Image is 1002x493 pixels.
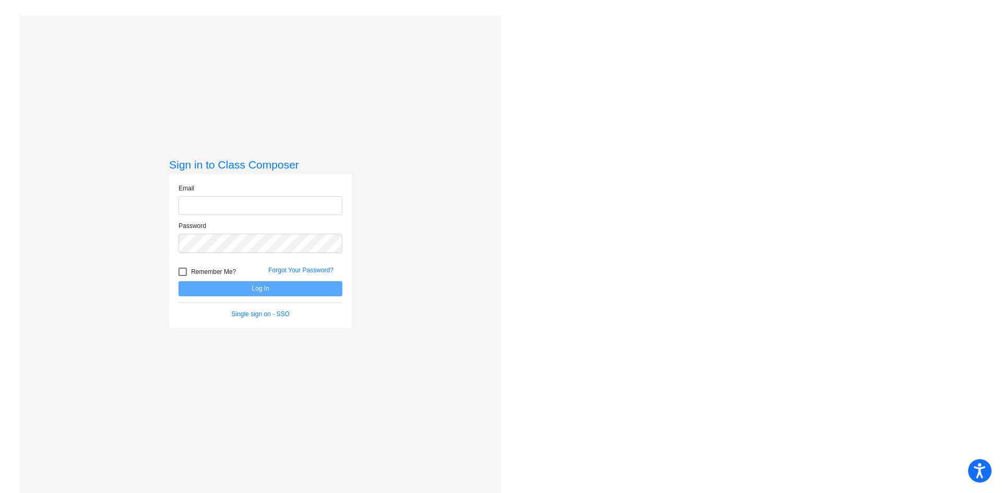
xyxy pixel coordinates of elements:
[191,266,236,278] span: Remember Me?
[178,221,206,231] label: Password
[169,158,352,171] h3: Sign in to Class Composer
[268,267,333,274] a: Forgot Your Password?
[232,310,290,318] a: Single sign on - SSO
[178,184,194,193] label: Email
[178,281,342,296] button: Log In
